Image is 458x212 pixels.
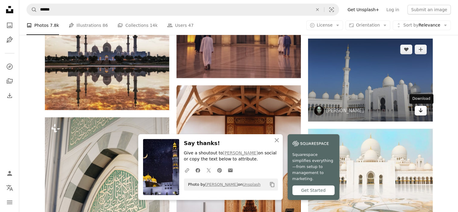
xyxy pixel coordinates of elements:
[4,196,16,208] button: Menu
[415,45,427,54] button: Add to Collection
[4,167,16,179] a: Log in / Sign up
[117,16,157,35] a: Collections 14k
[4,34,16,46] a: Illustrations
[214,164,225,176] a: Share on Pinterest
[243,182,260,187] a: Unsplash
[150,22,157,29] span: 14k
[4,4,16,17] a: Home — Unsplash
[225,164,236,176] a: Share over email
[415,106,427,115] a: Download
[185,180,261,189] span: Photo by on
[184,150,278,162] p: Give a shoutout to on social or copy the text below to attribute.
[311,4,324,15] button: Clear
[223,150,258,155] a: [PERSON_NAME]
[409,94,433,104] div: Download
[188,22,194,29] span: 47
[314,106,324,115] img: Go to Grace Zhu's profile
[184,139,278,148] h3: Say thanks!
[4,75,16,87] a: Collections
[167,16,194,35] a: Users 47
[192,164,203,176] a: Share on Facebook
[345,21,390,30] button: Orientation
[306,21,343,30] button: License
[203,164,214,176] a: Share on Twitter
[324,4,339,15] button: Visual search
[407,5,451,14] button: Submit an image
[27,4,37,15] button: Search Unsplash
[383,5,403,14] a: Log in
[45,60,169,66] a: white and gray mosque in front of body of water
[317,23,333,27] span: License
[308,39,432,122] img: white concrete mosque
[267,179,277,190] button: Copy to clipboard
[26,4,339,16] form: Find visuals sitewide
[205,182,238,187] a: [PERSON_NAME]
[326,108,364,114] a: [PERSON_NAME]
[4,19,16,31] a: Photos
[103,22,108,29] span: 86
[403,23,418,27] span: Sort by
[308,173,432,178] a: white concrete building
[344,5,383,14] a: Get Unsplash+
[292,185,335,195] div: Get Started
[45,17,169,110] img: white and gray mosque in front of body of water
[4,182,16,194] button: Language
[4,61,16,73] a: Explore
[288,134,339,200] a: Squarespace simplifies everything—from setup to management to marketing.Get Started
[308,77,432,83] a: white concrete mosque
[4,90,16,102] a: Download History
[400,45,412,54] button: Like
[403,22,440,28] span: Relevance
[393,21,451,30] button: Sort byRelevance
[292,139,329,148] img: file-1747939142011-51e5cc87e3c9
[356,23,380,27] span: Orientation
[69,16,108,35] a: Illustrations 86
[292,152,335,182] span: Squarespace simplifies everything—from setup to management to marketing.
